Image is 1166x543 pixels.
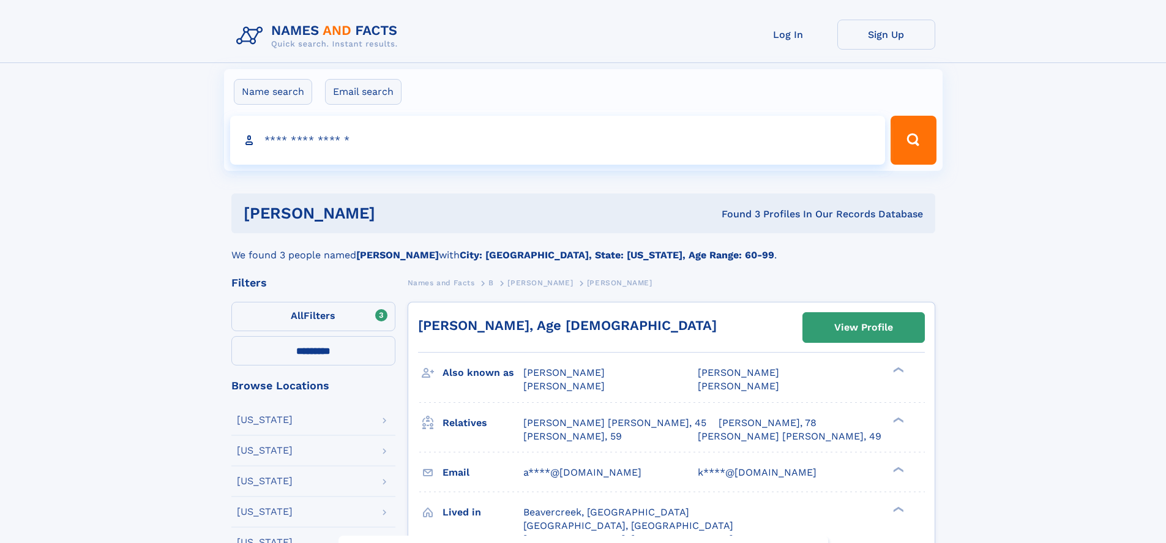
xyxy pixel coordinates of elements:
[803,313,924,342] a: View Profile
[237,476,293,486] div: [US_STATE]
[408,275,475,290] a: Names and Facts
[548,208,923,221] div: Found 3 Profiles In Our Records Database
[837,20,935,50] a: Sign Up
[488,279,494,287] span: B
[231,20,408,53] img: Logo Names and Facts
[523,380,605,392] span: [PERSON_NAME]
[231,277,395,288] div: Filters
[356,249,439,261] b: [PERSON_NAME]
[488,275,494,290] a: B
[507,275,573,290] a: [PERSON_NAME]
[231,380,395,391] div: Browse Locations
[234,79,312,105] label: Name search
[834,313,893,342] div: View Profile
[523,367,605,378] span: [PERSON_NAME]
[891,116,936,165] button: Search Button
[237,446,293,455] div: [US_STATE]
[231,233,935,263] div: We found 3 people named with .
[443,502,523,523] h3: Lived in
[443,413,523,433] h3: Relatives
[507,279,573,287] span: [PERSON_NAME]
[418,318,717,333] a: [PERSON_NAME], Age [DEMOGRAPHIC_DATA]
[890,416,905,424] div: ❯
[291,310,304,321] span: All
[698,430,881,443] a: [PERSON_NAME] [PERSON_NAME], 49
[587,279,652,287] span: [PERSON_NAME]
[325,79,402,105] label: Email search
[698,367,779,378] span: [PERSON_NAME]
[523,416,706,430] a: [PERSON_NAME] [PERSON_NAME], 45
[523,506,689,518] span: Beavercreek, [GEOGRAPHIC_DATA]
[460,249,774,261] b: City: [GEOGRAPHIC_DATA], State: [US_STATE], Age Range: 60-99
[237,507,293,517] div: [US_STATE]
[739,20,837,50] a: Log In
[244,206,548,221] h1: [PERSON_NAME]
[230,116,886,165] input: search input
[523,430,622,443] a: [PERSON_NAME], 59
[890,366,905,374] div: ❯
[890,465,905,473] div: ❯
[237,415,293,425] div: [US_STATE]
[231,302,395,331] label: Filters
[523,520,733,531] span: [GEOGRAPHIC_DATA], [GEOGRAPHIC_DATA]
[698,380,779,392] span: [PERSON_NAME]
[443,362,523,383] h3: Also known as
[443,462,523,483] h3: Email
[719,416,817,430] a: [PERSON_NAME], 78
[890,505,905,513] div: ❯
